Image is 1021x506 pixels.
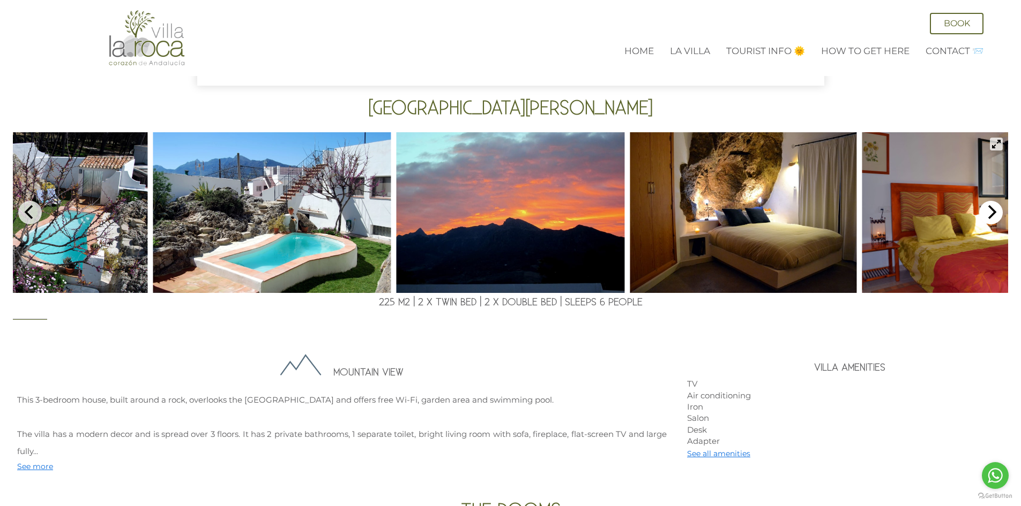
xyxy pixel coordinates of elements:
p: TV [687,378,1008,389]
a: La Villa [670,46,710,56]
button: Next [979,201,1003,224]
h3: Villa Amenities [691,362,1008,374]
p: Air conditioning [687,390,1008,401]
p: This 3-bedroom house, built around a rock, overlooks the [GEOGRAPHIC_DATA] and offers free Wi-Fi,... [17,391,667,409]
a: Tourist Info 🌞 [726,46,805,56]
span: | [480,296,481,308]
span: 2 x Double Bed [485,296,557,308]
button: View full-screen [990,138,1003,150]
img: sunset of the mountains [397,132,625,293]
p: Adapter [687,435,1008,447]
span: Sleeps 6 people [565,296,643,308]
p: Iron [687,401,1008,412]
a: Book [930,13,983,34]
span: | [560,296,562,308]
h2: [GEOGRAPHIC_DATA][PERSON_NAME] [13,99,1008,119]
a: Go to GetButton.io website [978,493,1012,499]
span: 225 m2 [379,296,410,308]
span: 2 x Twin Bed [418,296,476,308]
img: private swimming pool [153,132,391,293]
img: master bedroom with natural rock formation [630,132,857,293]
a: How to get here [821,46,910,56]
p: Desk [687,424,1008,435]
p: The villa has a modern decor and is spread over 3 floors. It has 2 private bathrooms, 1 separate ... [17,426,667,460]
span: | [413,296,415,308]
button: Previous [18,201,42,224]
img: Villa La Roca - A fusion of modern and classical Andalucian architecture [107,10,187,66]
a: Contact 📨 [926,46,983,56]
p: Salon [687,412,1008,424]
a: Home [624,46,654,56]
span: See more [17,462,53,471]
a: Go to whatsapp [982,462,1009,489]
p: See all amenities [687,447,1008,460]
span: Mountain View [325,366,404,379]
